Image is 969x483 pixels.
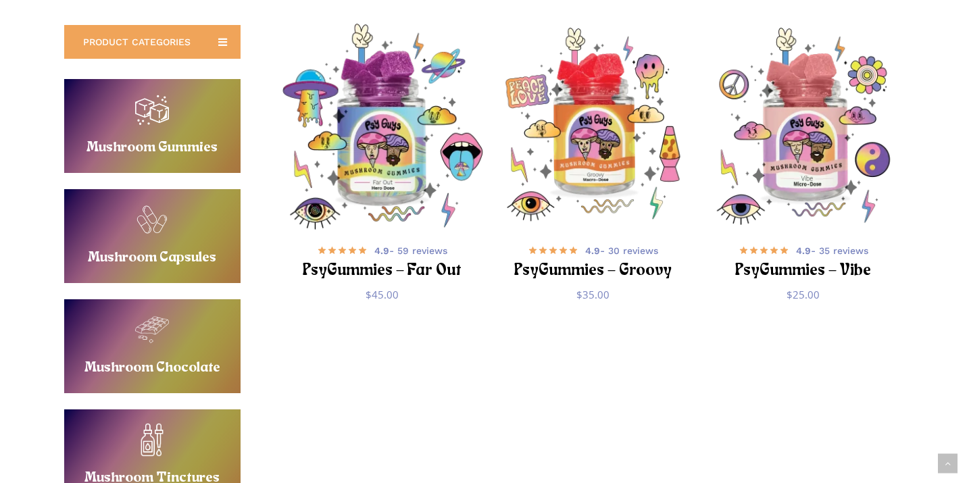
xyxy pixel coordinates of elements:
img: Psychedelic mushroom gummies jar with colorful designs. [494,28,692,226]
a: PsyGummies - Vibe [705,28,903,226]
a: PsyGummies - Far Out [284,28,482,226]
bdi: 45.00 [366,288,399,301]
span: - 30 reviews [585,244,658,257]
span: $ [787,288,793,301]
h2: PsyGummies – Groovy [511,259,675,284]
bdi: 25.00 [787,288,820,301]
a: 4.9- 59 reviews PsyGummies – Far Out [301,242,465,278]
span: - 59 reviews [374,244,447,257]
a: PRODUCT CATEGORIES [64,25,241,59]
span: $ [366,288,372,301]
span: PRODUCT CATEGORIES [83,35,191,49]
a: 4.9- 30 reviews PsyGummies – Groovy [511,242,675,278]
img: Psychedelic mushroom gummies with vibrant icons and symbols. [705,28,903,226]
b: 4.9 [796,245,811,256]
span: - 35 reviews [796,244,868,257]
b: 4.9 [374,245,389,256]
h2: PsyGummies – Vibe [722,259,886,284]
h2: PsyGummies – Far Out [301,259,465,284]
a: 4.9- 35 reviews PsyGummies – Vibe [722,242,886,278]
img: Psychedelic mushroom gummies in a colorful jar. [280,24,485,229]
b: 4.9 [585,245,600,256]
span: $ [576,288,582,301]
bdi: 35.00 [576,288,610,301]
a: Back to top [938,454,958,474]
a: PsyGummies - Groovy [494,28,692,226]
